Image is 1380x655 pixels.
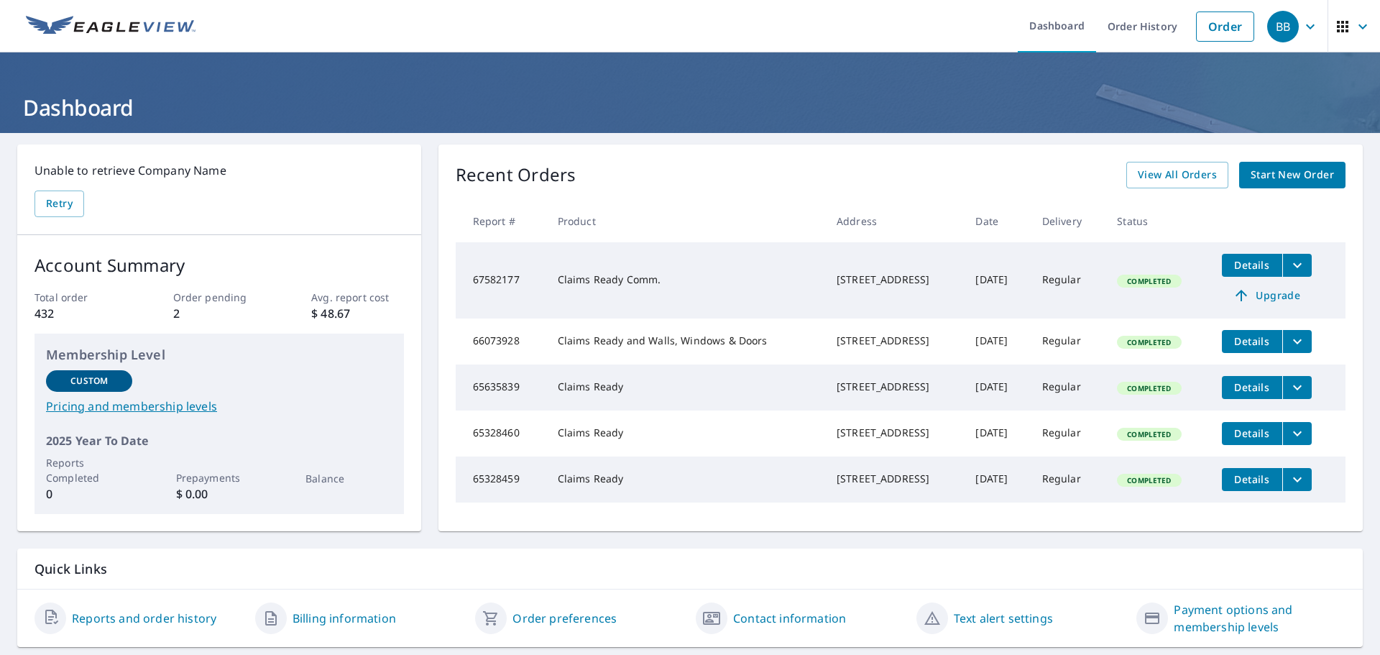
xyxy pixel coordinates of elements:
[1118,475,1179,485] span: Completed
[46,455,132,485] p: Reports Completed
[1230,287,1303,304] span: Upgrade
[34,290,126,305] p: Total order
[1251,166,1334,184] span: Start New Order
[546,242,825,319] td: Claims Ready Comm.
[546,457,825,503] td: Claims Ready
[1222,376,1282,399] button: detailsBtn-65635839
[964,457,1030,503] td: [DATE]
[26,16,195,37] img: EV Logo
[1174,601,1345,636] a: Payment options and membership levels
[837,380,953,394] div: [STREET_ADDRESS]
[1282,422,1312,445] button: filesDropdownBtn-65328460
[456,242,546,319] td: 67582177
[34,252,404,278] p: Account Summary
[964,365,1030,411] td: [DATE]
[837,272,953,287] div: [STREET_ADDRESS]
[456,162,576,188] p: Recent Orders
[1222,422,1282,445] button: detailsBtn-65328460
[1031,411,1106,457] td: Regular
[964,319,1030,365] td: [DATE]
[176,470,262,485] p: Prepayments
[46,195,73,213] span: Retry
[34,162,404,179] p: Unable to retrieve Company Name
[1282,468,1312,491] button: filesDropdownBtn-65328459
[34,305,126,322] p: 432
[1230,258,1274,272] span: Details
[34,560,1345,578] p: Quick Links
[17,93,1363,122] h1: Dashboard
[1118,337,1179,347] span: Completed
[34,191,84,217] button: Retry
[512,610,617,627] a: Order preferences
[1230,334,1274,348] span: Details
[825,200,965,242] th: Address
[305,471,392,486] p: Balance
[311,305,403,322] p: $ 48.67
[1230,426,1274,440] span: Details
[733,610,846,627] a: Contact information
[1222,254,1282,277] button: detailsBtn-67582177
[1118,276,1179,286] span: Completed
[1222,468,1282,491] button: detailsBtn-65328459
[1105,200,1210,242] th: Status
[1118,383,1179,393] span: Completed
[173,290,265,305] p: Order pending
[46,398,392,415] a: Pricing and membership levels
[1118,429,1179,439] span: Completed
[456,319,546,365] td: 66073928
[46,432,392,449] p: 2025 Year To Date
[1282,376,1312,399] button: filesDropdownBtn-65635839
[546,365,825,411] td: Claims Ready
[964,411,1030,457] td: [DATE]
[546,319,825,365] td: Claims Ready and Walls, Windows & Doors
[46,485,132,503] p: 0
[456,200,546,242] th: Report #
[456,457,546,503] td: 65328459
[837,334,953,348] div: [STREET_ADDRESS]
[1196,12,1254,42] a: Order
[72,610,216,627] a: Reports and order history
[1230,380,1274,394] span: Details
[70,375,108,388] p: Custom
[456,365,546,411] td: 65635839
[964,200,1030,242] th: Date
[1031,365,1106,411] td: Regular
[1282,330,1312,353] button: filesDropdownBtn-66073928
[1222,284,1312,307] a: Upgrade
[1282,254,1312,277] button: filesDropdownBtn-67582177
[546,200,825,242] th: Product
[1222,330,1282,353] button: detailsBtn-66073928
[46,345,392,365] p: Membership Level
[1031,457,1106,503] td: Regular
[1031,319,1106,365] td: Regular
[173,305,265,322] p: 2
[1031,242,1106,319] td: Regular
[546,411,825,457] td: Claims Ready
[837,472,953,486] div: [STREET_ADDRESS]
[1230,472,1274,486] span: Details
[1239,162,1345,188] a: Start New Order
[311,290,403,305] p: Avg. report cost
[964,242,1030,319] td: [DATE]
[954,610,1053,627] a: Text alert settings
[1031,200,1106,242] th: Delivery
[293,610,396,627] a: Billing information
[1267,11,1299,42] div: BB
[837,426,953,440] div: [STREET_ADDRESS]
[176,485,262,503] p: $ 0.00
[456,411,546,457] td: 65328460
[1126,162,1228,188] a: View All Orders
[1138,166,1217,184] span: View All Orders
